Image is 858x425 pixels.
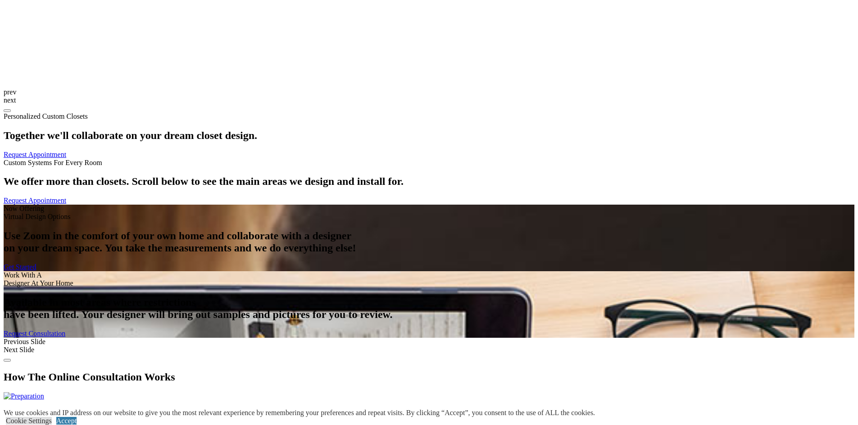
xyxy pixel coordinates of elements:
[4,112,88,120] span: Personalized Custom Closets
[4,392,44,400] a: read more about Preparation
[4,151,66,158] a: Request Appointment
[4,409,595,417] div: We use cookies and IP address on our website to give you the most relevant experience by remember...
[4,296,854,321] h2: Available in most areas where restrictions have been lifted. Your designer will bring out samples...
[56,417,77,425] a: Accept
[4,175,854,188] h2: We offer more than closets. Scroll below to see the main areas we design and install for.
[4,371,854,383] h2: How The Online Consultation Works
[4,205,70,220] span: Now Offering Virtual Design Options
[4,159,102,166] span: Custom Systems For Every Room
[4,392,44,400] img: Preparation
[6,417,52,425] a: Cookie Settings
[4,330,65,337] a: Request Consultation
[4,338,854,346] div: Previous Slide
[4,359,11,362] button: Click here to pause slide show
[4,109,11,112] button: Click here to pause slide show
[4,88,854,96] div: prev
[4,197,66,204] a: Request Appointment
[4,271,73,287] span: Work With A Designer At Your Home
[4,230,854,254] h2: Use Zoom in the comfort of your own home and collaborate with a designer on your dream space. You...
[4,130,854,142] h2: Together we'll collaborate on your dream closet design.
[4,96,854,104] div: next
[4,346,854,354] div: Next Slide
[4,263,36,271] a: Get Started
